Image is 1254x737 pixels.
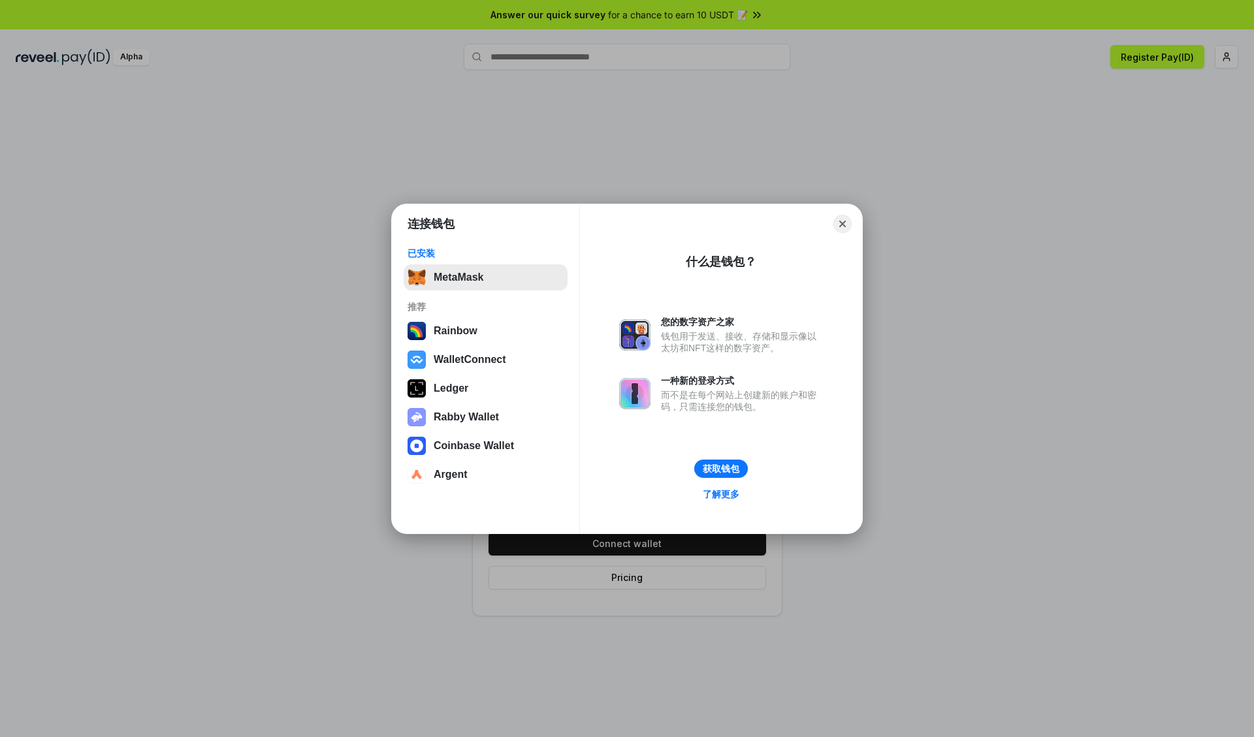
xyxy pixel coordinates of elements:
[434,383,468,394] div: Ledger
[404,462,568,488] button: Argent
[404,347,568,373] button: WalletConnect
[434,272,483,283] div: MetaMask
[703,463,739,475] div: 获取钱包
[686,254,756,270] div: 什么是钱包？
[619,319,651,351] img: svg+xml,%3Csvg%20xmlns%3D%22http%3A%2F%2Fwww.w3.org%2F2000%2Fsvg%22%20fill%3D%22none%22%20viewBox...
[434,469,468,480] div: Argent
[404,375,568,401] button: Ledger
[703,488,739,500] div: 了解更多
[434,325,477,337] div: Rainbow
[404,433,568,459] button: Coinbase Wallet
[408,301,564,313] div: 推荐
[661,330,823,354] div: 钱包用于发送、接收、存储和显示像以太坊和NFT这样的数字资产。
[408,268,426,287] img: svg+xml,%3Csvg%20fill%3D%22none%22%20height%3D%2233%22%20viewBox%3D%220%200%2035%2033%22%20width%...
[408,379,426,398] img: svg+xml,%3Csvg%20xmlns%3D%22http%3A%2F%2Fwww.w3.org%2F2000%2Fsvg%22%20width%3D%2228%22%20height%3...
[619,378,651,409] img: svg+xml,%3Csvg%20xmlns%3D%22http%3A%2F%2Fwww.w3.org%2F2000%2Fsvg%22%20fill%3D%22none%22%20viewBox...
[434,354,506,366] div: WalletConnect
[408,247,564,259] div: 已安装
[694,460,748,478] button: 获取钱包
[408,465,426,484] img: svg+xml,%3Csvg%20width%3D%2228%22%20height%3D%2228%22%20viewBox%3D%220%200%2028%2028%22%20fill%3D...
[408,351,426,369] img: svg+xml,%3Csvg%20width%3D%2228%22%20height%3D%2228%22%20viewBox%3D%220%200%2028%2028%22%20fill%3D...
[404,404,568,430] button: Rabby Wallet
[408,437,426,455] img: svg+xml,%3Csvg%20width%3D%2228%22%20height%3D%2228%22%20viewBox%3D%220%200%2028%2028%22%20fill%3D...
[833,215,852,233] button: Close
[434,411,499,423] div: Rabby Wallet
[408,216,455,232] h1: 连接钱包
[434,440,514,452] div: Coinbase Wallet
[404,264,568,290] button: MetaMask
[408,408,426,426] img: svg+xml,%3Csvg%20xmlns%3D%22http%3A%2F%2Fwww.w3.org%2F2000%2Fsvg%22%20fill%3D%22none%22%20viewBox...
[404,318,568,344] button: Rainbow
[661,375,823,386] div: 一种新的登录方式
[661,389,823,413] div: 而不是在每个网站上创建新的账户和密码，只需连接您的钱包。
[661,316,823,328] div: 您的数字资产之家
[695,486,747,503] a: 了解更多
[408,322,426,340] img: svg+xml,%3Csvg%20width%3D%22120%22%20height%3D%22120%22%20viewBox%3D%220%200%20120%20120%22%20fil...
